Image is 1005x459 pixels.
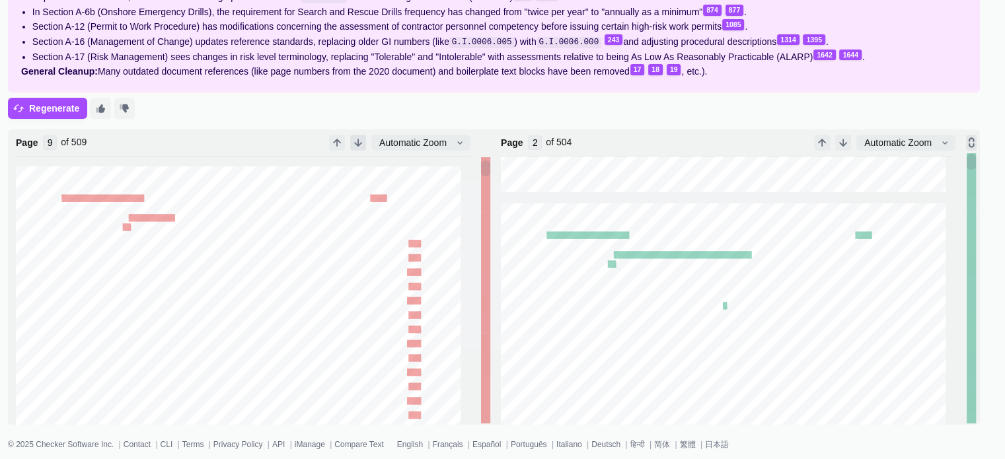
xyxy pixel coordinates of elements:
[501,136,523,149] strong: Page
[726,5,744,16] a: 877
[472,440,501,449] a: Español
[648,64,663,75] a: 18
[630,64,645,75] a: 17
[350,135,366,151] button: Next Page
[630,440,645,449] a: हिन्दी
[556,440,582,449] a: Italiano
[32,50,967,64] li: Section A-17 (Risk Management) sees changes in risk level terminology, replacing "Tolerable" and ...
[114,98,135,119] button: Thumbs Down
[124,440,151,449] a: Contact
[8,98,87,119] button: Regenerate
[334,440,383,449] a: Compare Text
[556,137,572,147] span: 504
[71,137,87,147] span: 509
[511,440,547,449] a: Português
[680,440,696,449] a: 繁體
[966,135,977,151] button: Lock scroll
[8,438,124,451] li: © 2025 Checker Software Inc.
[449,37,514,48] code: G.I.0006.005
[32,19,967,34] li: Section A-12 (Permit to Work Procedure) has modifications concerning the assessment of contractor...
[803,34,825,46] a: 1395
[667,64,681,75] a: 19
[537,37,601,48] code: G.I.0006.000
[90,98,111,119] button: Thumbs Up
[722,19,744,30] a: 1085
[32,5,967,19] li: In Section A-6b (Onshore Emergency Drills), the requirement for Search and Rescue Drills frequenc...
[182,440,204,449] a: Terms
[703,5,722,16] a: 874
[213,440,263,449] a: Privacy Policy
[329,135,345,151] button: Previous Page
[705,440,729,449] a: 日本語
[26,102,82,115] span: Regenerate
[835,135,851,151] button: Next Page
[371,135,470,151] button: Automatic Zoom
[295,440,325,449] a: iManage
[397,440,423,449] a: English
[591,440,620,449] a: Deutsch
[21,64,967,79] li: Many outdated document references (like page numbers from the 2020 document) and boilerplate text...
[32,34,967,50] li: Section A-16 (Management of Change) updates reference standards, replacing older GI numbers (like...
[839,50,861,61] a: 1644
[21,66,98,77] strong: General Cleanup:
[777,34,799,46] a: 1314
[862,136,934,149] span: Automatic Zoom
[61,135,87,149] div: of
[856,135,955,151] button: Automatic Zoom
[654,440,670,449] a: 简体
[377,136,449,149] span: Automatic Zoom
[272,440,285,449] a: API
[605,34,623,46] a: 243
[433,440,463,449] a: Français
[16,136,38,149] strong: Page
[546,135,572,149] div: of
[814,135,830,151] button: Previous Page
[813,50,835,61] a: 1642
[161,440,173,449] a: CLI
